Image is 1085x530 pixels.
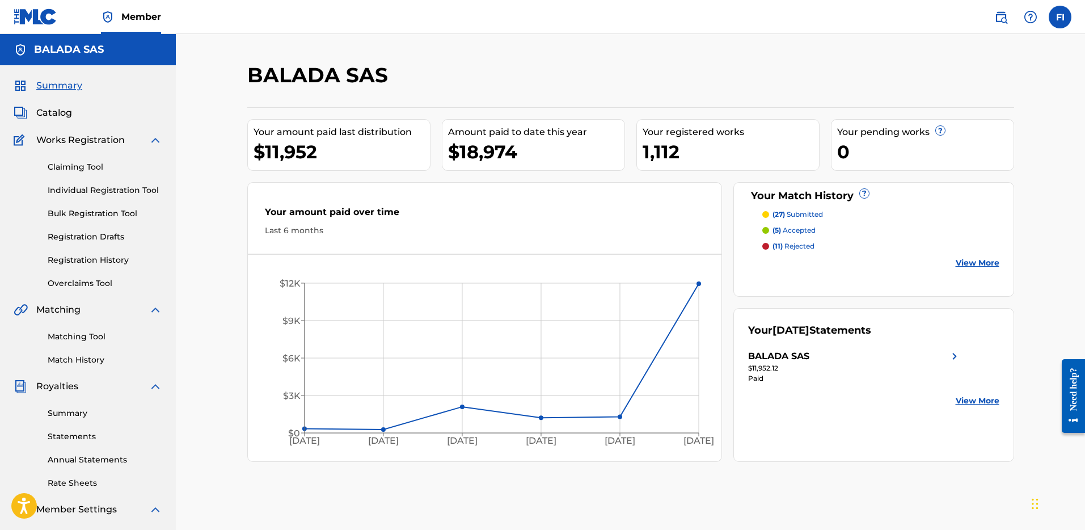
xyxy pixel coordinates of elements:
[282,390,300,401] tspan: $3K
[14,106,27,120] img: Catalog
[448,125,624,139] div: Amount paid to date this year
[121,10,161,23] span: Member
[1028,476,1085,530] iframe: Chat Widget
[526,436,556,447] tspan: [DATE]
[762,209,999,220] a: (27) submitted
[288,428,299,439] tspan: $0
[772,226,781,234] span: (5)
[282,316,300,326] tspan: $9K
[683,436,714,447] tspan: [DATE]
[48,477,162,489] a: Rate Sheets
[254,125,430,139] div: Your amount paid last distribution
[14,380,27,393] img: Royalties
[1024,10,1037,24] img: help
[772,225,816,235] p: accepted
[748,188,999,204] div: Your Match History
[772,241,814,251] p: rejected
[48,208,162,220] a: Bulk Registration Tool
[36,133,125,147] span: Works Registration
[447,436,478,447] tspan: [DATE]
[936,126,945,135] span: ?
[748,350,809,363] div: BALADA SAS
[772,210,785,218] span: (27)
[265,225,705,237] div: Last 6 months
[149,380,162,393] img: expand
[990,6,1012,28] a: Public Search
[279,278,300,289] tspan: $12K
[265,205,705,225] div: Your amount paid over time
[948,350,961,363] img: right chevron icon
[860,189,869,198] span: ?
[772,324,809,336] span: [DATE]
[837,139,1014,165] div: 0
[48,254,162,266] a: Registration History
[1049,6,1071,28] div: User Menu
[748,350,961,384] a: BALADA SASright chevron icon$11,952.12Paid
[748,373,961,384] div: Paid
[48,407,162,419] a: Summary
[368,436,399,447] tspan: [DATE]
[837,125,1014,139] div: Your pending works
[643,125,819,139] div: Your registered works
[14,9,57,25] img: MLC Logo
[48,184,162,196] a: Individual Registration Tool
[149,133,162,147] img: expand
[36,303,81,317] span: Matching
[14,43,27,57] img: Accounts
[956,395,999,407] a: View More
[994,10,1008,24] img: search
[149,303,162,317] img: expand
[282,353,300,364] tspan: $6K
[48,331,162,343] a: Matching Tool
[14,106,72,120] a: CatalogCatalog
[48,431,162,443] a: Statements
[448,139,624,165] div: $18,974
[772,209,823,220] p: submitted
[643,139,819,165] div: 1,112
[1053,351,1085,442] iframe: Resource Center
[605,436,635,447] tspan: [DATE]
[14,133,28,147] img: Works Registration
[762,241,999,251] a: (11) rejected
[1019,6,1042,28] div: Help
[48,277,162,289] a: Overclaims Tool
[36,106,72,120] span: Catalog
[772,242,783,250] span: (11)
[762,225,999,235] a: (5) accepted
[956,257,999,269] a: View More
[101,10,115,24] img: Top Rightsholder
[748,363,961,373] div: $11,952.12
[34,43,104,56] h5: BALADA SAS
[48,454,162,466] a: Annual Statements
[247,62,394,88] h2: BALADA SAS
[149,503,162,516] img: expand
[48,161,162,173] a: Claiming Tool
[1032,487,1038,521] div: Drag
[36,503,117,516] span: Member Settings
[14,79,27,92] img: Summary
[289,436,319,447] tspan: [DATE]
[36,380,78,393] span: Royalties
[14,303,28,317] img: Matching
[36,79,82,92] span: Summary
[748,323,871,338] div: Your Statements
[48,231,162,243] a: Registration Drafts
[48,354,162,366] a: Match History
[14,79,82,92] a: SummarySummary
[254,139,430,165] div: $11,952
